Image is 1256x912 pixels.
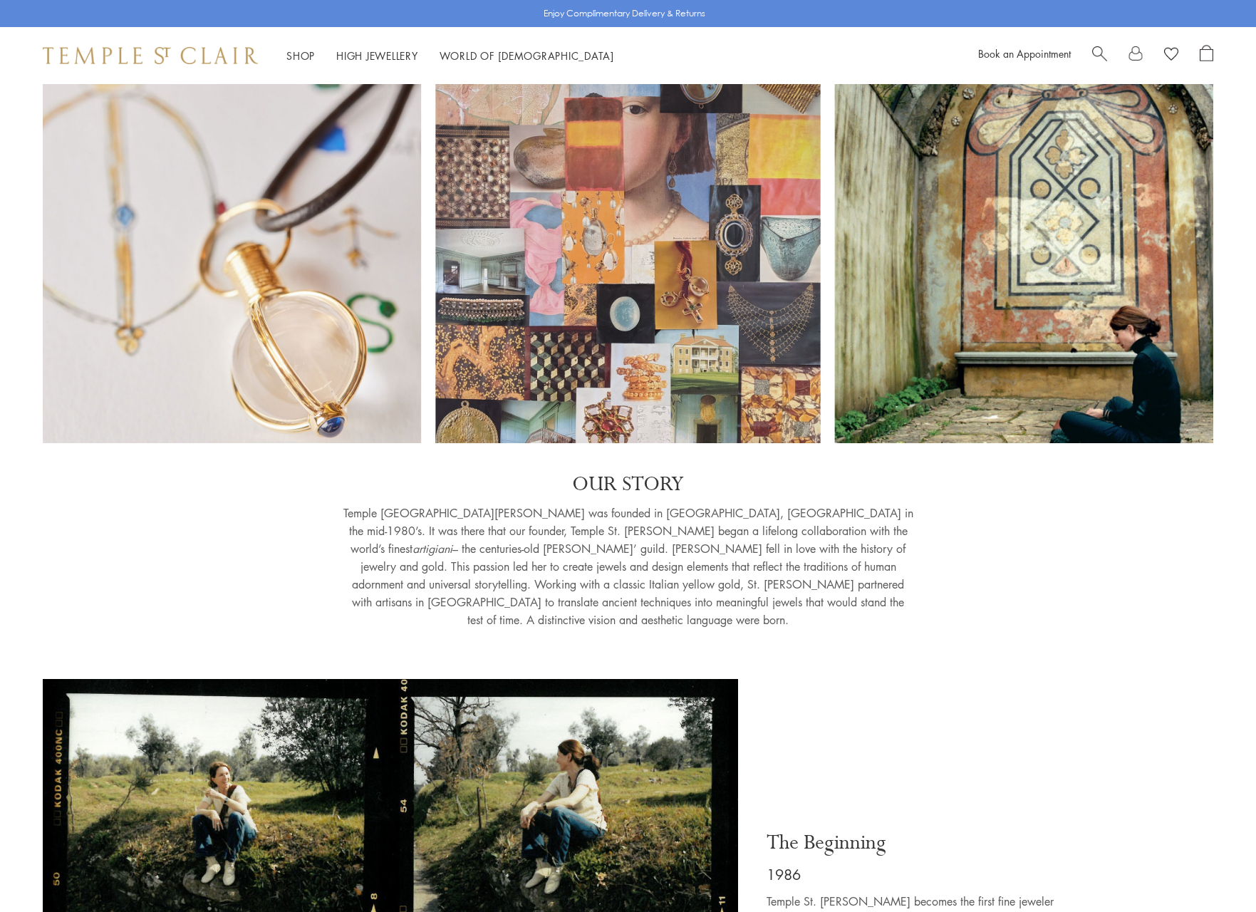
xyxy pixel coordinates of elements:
[343,472,913,497] p: OUR STORY
[286,48,315,63] a: ShopShop
[1092,45,1107,66] a: Search
[412,541,452,556] em: artigiani
[1164,45,1178,66] a: View Wishlist
[343,504,913,629] p: Temple [GEOGRAPHIC_DATA][PERSON_NAME] was founded in [GEOGRAPHIC_DATA], [GEOGRAPHIC_DATA] in the ...
[336,48,418,63] a: High JewelleryHigh Jewellery
[978,46,1071,61] a: Book an Appointment
[767,830,1087,856] p: The Beginning
[43,47,258,64] img: Temple St. Clair
[440,48,614,63] a: World of [DEMOGRAPHIC_DATA]World of [DEMOGRAPHIC_DATA]
[767,863,1087,886] p: 1986
[544,6,705,21] p: Enjoy Complimentary Delivery & Returns
[1200,45,1213,66] a: Open Shopping Bag
[286,47,614,65] nav: Main navigation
